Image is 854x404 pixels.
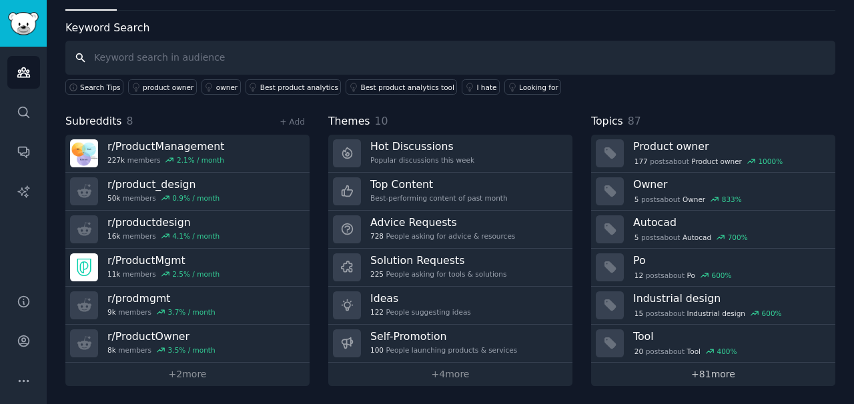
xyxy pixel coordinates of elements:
[633,193,743,205] div: post s about
[370,329,517,343] h3: Self-Promotion
[143,83,193,92] div: product owner
[107,307,216,317] div: members
[634,309,643,318] span: 15
[591,135,835,173] a: Product owner177postsaboutProduct owner1000%
[346,79,457,95] a: Best product analytics tool
[762,309,782,318] div: 600 %
[168,307,216,317] div: 3.7 % / month
[328,287,572,325] a: Ideas122People suggesting ideas
[177,155,224,165] div: 2.1 % / month
[717,347,737,356] div: 400 %
[65,79,123,95] button: Search Tips
[633,139,826,153] h3: Product owner
[328,135,572,173] a: Hot DiscussionsPopular discussions this week
[65,173,310,211] a: r/product_design50kmembers0.9% / month
[246,79,342,95] a: Best product analytics
[168,345,216,355] div: 3.5 % / month
[107,155,224,165] div: members
[328,363,572,386] a: +4more
[107,291,216,305] h3: r/ prodmgmt
[634,347,643,356] span: 20
[370,215,515,229] h3: Advice Requests
[370,345,517,355] div: People launching products & services
[216,83,238,92] div: owner
[328,173,572,211] a: Top ContentBest-performing content of past month
[370,231,384,241] span: 728
[107,193,220,203] div: members
[633,155,784,167] div: post s about
[687,347,701,356] span: Tool
[328,113,370,130] span: Themes
[65,135,310,173] a: r/ProductManagement227kmembers2.1% / month
[370,269,506,279] div: People asking for tools & solutions
[107,269,220,279] div: members
[370,307,471,317] div: People suggesting ideas
[201,79,241,95] a: owner
[80,83,121,92] span: Search Tips
[633,253,826,267] h3: Po
[107,345,116,355] span: 8k
[172,269,220,279] div: 2.5 % / month
[591,287,835,325] a: Industrial design15postsaboutIndustrial design600%
[370,231,515,241] div: People asking for advice & resources
[375,115,388,127] span: 10
[370,193,508,203] div: Best-performing content of past month
[591,249,835,287] a: Po12postsaboutPo600%
[633,307,783,319] div: post s about
[633,269,733,281] div: post s about
[107,155,125,165] span: 227k
[370,139,474,153] h3: Hot Discussions
[758,157,783,166] div: 1000 %
[370,291,471,305] h3: Ideas
[683,233,711,242] span: Autocad
[107,269,120,279] span: 11k
[128,79,197,95] a: product owner
[107,177,220,191] h3: r/ product_design
[370,177,508,191] h3: Top Content
[65,41,835,75] input: Keyword search in audience
[65,211,310,249] a: r/productdesign16kmembers4.1% / month
[65,363,310,386] a: +2more
[591,113,623,130] span: Topics
[462,79,500,95] a: I hate
[634,271,643,280] span: 12
[172,231,220,241] div: 4.1 % / month
[65,21,149,34] label: Keyword Search
[628,115,641,127] span: 87
[591,173,835,211] a: Owner5postsaboutOwner833%
[360,83,454,92] div: Best product analytics tool
[172,193,220,203] div: 0.9 % / month
[8,12,39,35] img: GummySearch logo
[691,157,742,166] span: Product owner
[634,195,639,204] span: 5
[107,231,120,241] span: 16k
[633,231,749,243] div: post s about
[591,325,835,363] a: Tool20postsaboutTool400%
[591,211,835,249] a: Autocad5postsaboutAutocad700%
[65,249,310,287] a: r/ProductMgmt11kmembers2.5% / month
[70,253,98,281] img: ProductMgmt
[591,363,835,386] a: +81more
[728,233,748,242] div: 700 %
[107,345,216,355] div: members
[476,83,496,92] div: I hate
[107,193,120,203] span: 50k
[370,345,384,355] span: 100
[634,233,639,242] span: 5
[634,157,648,166] span: 177
[687,271,695,280] span: Po
[683,195,705,204] span: Owner
[280,117,305,127] a: + Add
[633,329,826,343] h3: Tool
[65,113,122,130] span: Subreddits
[633,177,826,191] h3: Owner
[328,325,572,363] a: Self-Promotion100People launching products & services
[107,215,220,229] h3: r/ productdesign
[107,253,220,267] h3: r/ ProductMgmt
[65,325,310,363] a: r/ProductOwner8kmembers3.5% / month
[687,309,745,318] span: Industrial design
[370,253,506,267] h3: Solution Requests
[107,139,224,153] h3: r/ ProductManagement
[370,155,474,165] div: Popular discussions this week
[127,115,133,127] span: 8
